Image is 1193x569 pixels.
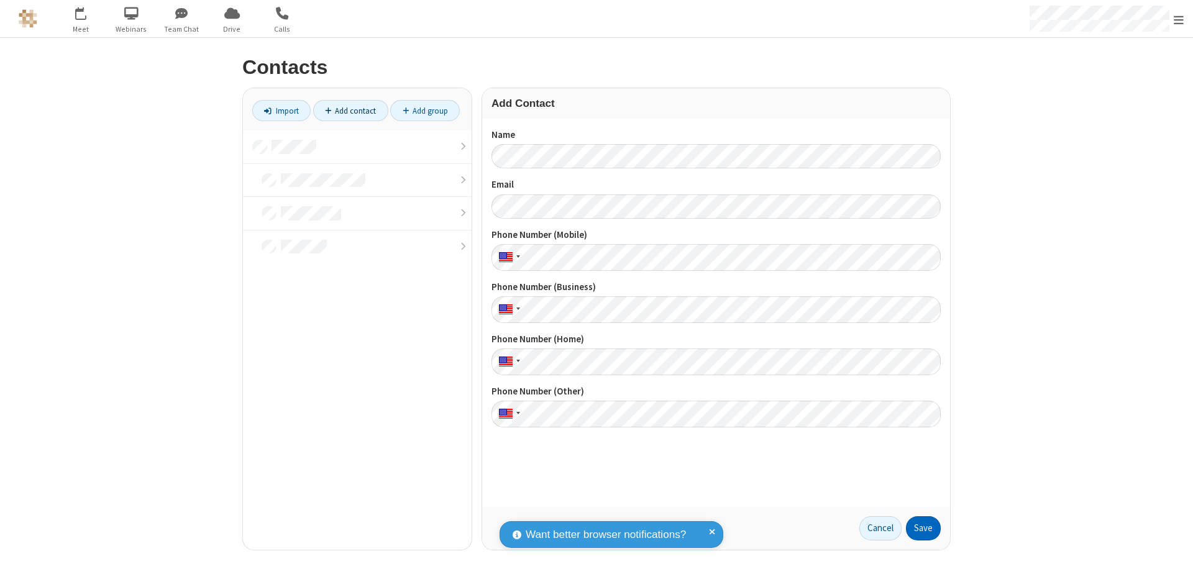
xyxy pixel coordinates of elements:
label: Name [491,128,941,142]
h2: Contacts [242,57,951,78]
h3: Add Contact [491,98,941,109]
div: United States: + 1 [491,244,524,271]
a: Add contact [313,100,388,121]
a: Import [252,100,311,121]
span: Team Chat [158,24,205,35]
div: United States: + 1 [491,296,524,323]
label: Phone Number (Mobile) [491,228,941,242]
div: 1 [84,7,92,16]
div: United States: + 1 [491,348,524,375]
iframe: Chat [1162,537,1184,560]
a: Cancel [859,516,902,541]
img: QA Selenium DO NOT DELETE OR CHANGE [19,9,37,28]
label: Phone Number (Business) [491,280,941,294]
span: Meet [58,24,104,35]
label: Email [491,178,941,192]
label: Phone Number (Home) [491,332,941,347]
div: United States: + 1 [491,401,524,427]
span: Want better browser notifications? [526,527,686,543]
button: Save [906,516,941,541]
a: Add group [390,100,460,121]
span: Calls [259,24,306,35]
span: Drive [209,24,255,35]
span: Webinars [108,24,155,35]
label: Phone Number (Other) [491,385,941,399]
